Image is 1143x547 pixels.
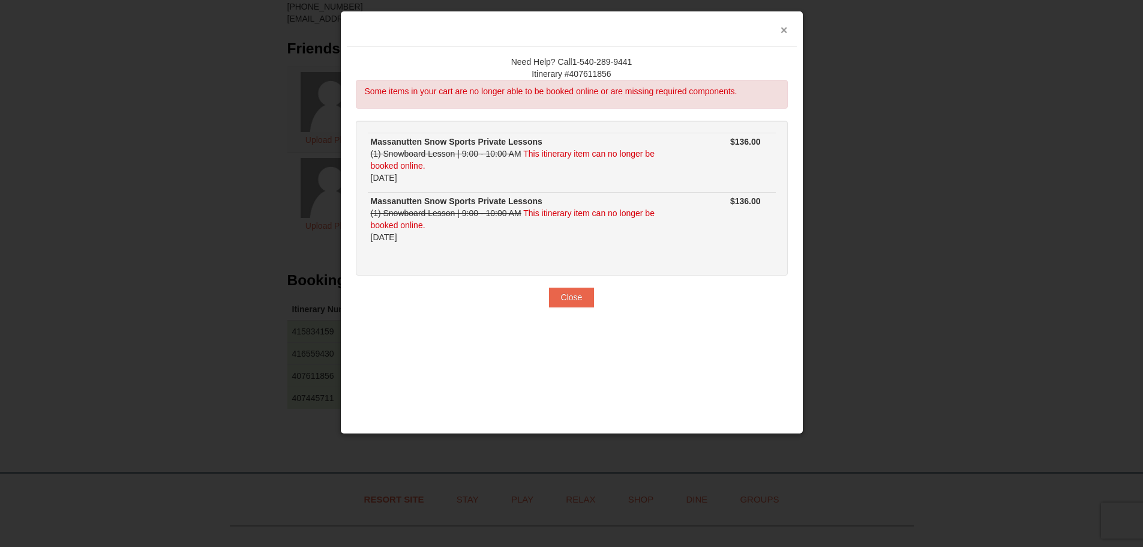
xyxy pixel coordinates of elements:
div: [DATE] [371,195,683,243]
div: [DATE] [371,136,683,184]
p: Some items in your cart are no longer able to be booked online or are missing required components. [365,85,766,97]
s: (1) Snowboard Lesson | 9:00 - 10:00 AM [371,208,521,218]
strong: Massanutten Snow Sports Private Lessons [371,196,542,206]
strong: Massanutten Snow Sports Private Lessons [371,137,542,147]
span: This itinerary item can no longer be booked online. [371,208,655,230]
button: Close [549,288,595,307]
button: × [781,24,788,36]
strong: $136.00 [730,196,761,206]
s: (1) Snowboard Lesson | 9:00 - 10:00 AM [371,149,521,159]
span: This itinerary item can no longer be booked online. [371,149,655,171]
div: Need Help? Call1-540-289-9441 Itinerary #407611856 [356,56,788,80]
strong: $136.00 [730,137,761,147]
